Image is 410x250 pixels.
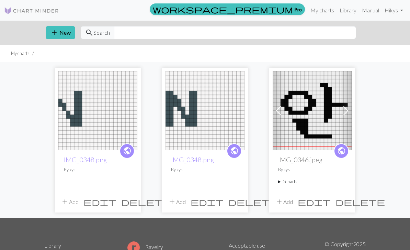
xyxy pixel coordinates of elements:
[171,166,239,173] p: By kys
[333,195,387,208] button: Delete
[359,3,382,17] a: Manual
[4,7,59,15] img: Logo
[229,242,265,249] a: Acceptable use
[123,144,132,158] i: public
[64,166,132,173] p: By kys
[11,50,30,57] li: My charts
[298,197,331,207] span: edit
[273,195,295,208] button: Add
[83,197,116,207] span: edit
[273,107,352,113] a: IMG_0346.jpeg
[168,197,176,207] span: add
[298,198,331,206] i: Edit
[337,144,346,158] i: public
[191,197,224,207] span: edit
[153,4,293,14] span: workspace_premium
[278,156,346,164] h2: IMG_0346.jpeg
[58,71,137,150] img: IMG_0348.png
[308,3,337,17] a: My charts
[334,143,349,159] a: public
[58,195,81,208] button: Add
[81,195,119,208] button: Edit
[335,197,385,207] span: delete
[191,198,224,206] i: Edit
[46,26,75,39] button: New
[166,71,244,150] img: IMG_0348.png
[123,145,132,156] span: public
[64,156,107,164] a: IMG_0348.png
[50,28,58,37] span: add
[275,197,283,207] span: add
[227,143,242,159] a: public
[295,195,333,208] button: Edit
[382,3,406,17] a: Hikys
[44,242,61,249] a: Library
[228,197,278,207] span: delete
[230,144,239,158] i: public
[119,195,173,208] button: Delete
[278,166,346,173] p: By kys
[337,145,346,156] span: public
[61,197,69,207] span: add
[83,198,116,206] i: Edit
[337,3,359,17] a: Library
[278,178,346,185] summary: 2charts
[58,107,137,113] a: IMG_0348.png
[273,71,352,150] img: IMG_0346.jpeg
[121,197,171,207] span: delete
[150,3,305,15] a: Pro
[93,29,110,37] span: Search
[166,195,188,208] button: Add
[85,28,93,37] span: search
[230,145,239,156] span: public
[188,195,226,208] button: Edit
[171,156,214,164] a: IMG_0348.png
[166,107,244,113] a: IMG_0348.png
[119,143,135,159] a: public
[127,243,163,250] a: Ravelry
[226,195,280,208] button: Delete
